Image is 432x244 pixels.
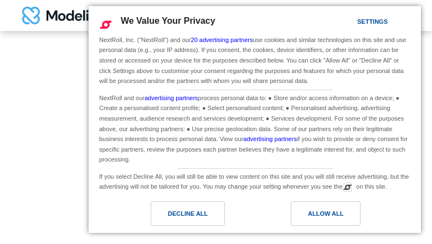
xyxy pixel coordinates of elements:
a: advertising partners [243,136,297,142]
a: home [22,7,94,24]
a: Allow All [255,201,414,231]
div: Settings [357,15,388,28]
a: Decline All [95,201,255,231]
div: NextRoll, Inc. ("NextRoll") and our use cookies and similar technologies on this site and use per... [97,34,413,87]
span: We Value Your Privacy [121,16,215,25]
div: Allow All [308,207,343,220]
img: modelit logo [22,7,94,24]
a: advertising partners [145,95,198,101]
a: 20 advertising partners [191,37,253,43]
div: NextRoll and our process personal data to: ● Store and/or access information on a device; ● Creat... [97,90,413,166]
div: If you select Decline All, you will still be able to view content on this site and you will still... [97,169,413,193]
div: Decline All [168,207,208,220]
a: Settings [338,13,364,33]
